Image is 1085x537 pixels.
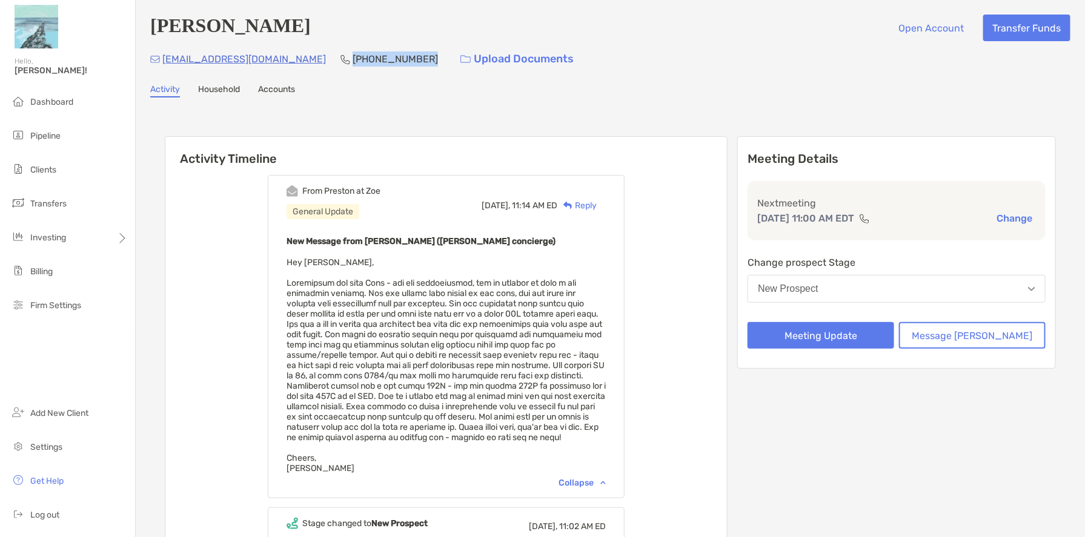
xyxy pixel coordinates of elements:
p: Change prospect Stage [748,255,1046,270]
span: [PERSON_NAME]! [15,65,128,76]
div: General Update [287,204,359,219]
span: Dashboard [30,97,73,107]
b: New Prospect [371,518,428,529]
img: Email Icon [150,56,160,63]
p: [DATE] 11:00 AM EDT [757,211,854,226]
p: Next meeting [757,196,1036,211]
h6: Activity Timeline [165,137,727,166]
span: Billing [30,266,53,277]
img: clients icon [11,162,25,176]
button: Transfer Funds [983,15,1070,41]
b: New Message from [PERSON_NAME] ([PERSON_NAME] concierge) [287,236,556,246]
a: Upload Documents [453,46,582,72]
img: settings icon [11,439,25,453]
div: From Preston at Zoe [302,186,380,196]
img: Event icon [287,185,298,197]
button: Change [993,212,1036,225]
span: Add New Client [30,408,88,418]
p: [PHONE_NUMBER] [353,51,438,67]
span: Transfers [30,199,67,209]
p: Meeting Details [748,151,1046,166]
img: button icon [460,55,471,64]
img: logout icon [11,507,25,521]
span: Settings [30,442,62,452]
button: Meeting Update [748,322,894,349]
span: [DATE], [482,200,510,211]
button: New Prospect [748,275,1046,303]
a: Household [198,84,240,97]
img: billing icon [11,263,25,278]
img: investing icon [11,229,25,244]
img: Chevron icon [600,481,606,484]
span: Investing [30,232,66,243]
button: Message [PERSON_NAME] [899,322,1046,349]
div: Stage changed to [302,518,428,529]
span: Get Help [30,476,64,486]
img: dashboard icon [11,94,25,108]
span: 11:14 AM ED [512,200,557,211]
img: Open dropdown arrow [1028,287,1035,291]
div: Collapse [559,478,606,488]
span: Pipeline [30,131,61,141]
span: Log out [30,510,59,520]
img: firm-settings icon [11,297,25,312]
img: Zoe Logo [15,5,58,48]
span: Firm Settings [30,300,81,311]
img: Event icon [287,518,298,529]
img: communication type [859,214,870,223]
img: pipeline icon [11,128,25,142]
span: Hey [PERSON_NAME], Loremipsum dol sita Cons - adi eli seddoeiusmod, tem in utlabor et dolo m ali ... [287,257,606,473]
span: [DATE], [529,521,557,532]
a: Activity [150,84,180,97]
img: add_new_client icon [11,405,25,420]
h4: [PERSON_NAME] [150,15,311,41]
a: Accounts [258,84,295,97]
img: Phone Icon [340,54,350,64]
div: Reply [557,199,597,212]
img: Reply icon [563,202,572,209]
div: New Prospect [758,283,818,294]
img: get-help icon [11,473,25,487]
span: 11:02 AM ED [559,521,606,532]
span: Clients [30,165,56,175]
p: [EMAIL_ADDRESS][DOMAIN_NAME] [162,51,326,67]
img: transfers icon [11,196,25,210]
button: Open Account [889,15,974,41]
